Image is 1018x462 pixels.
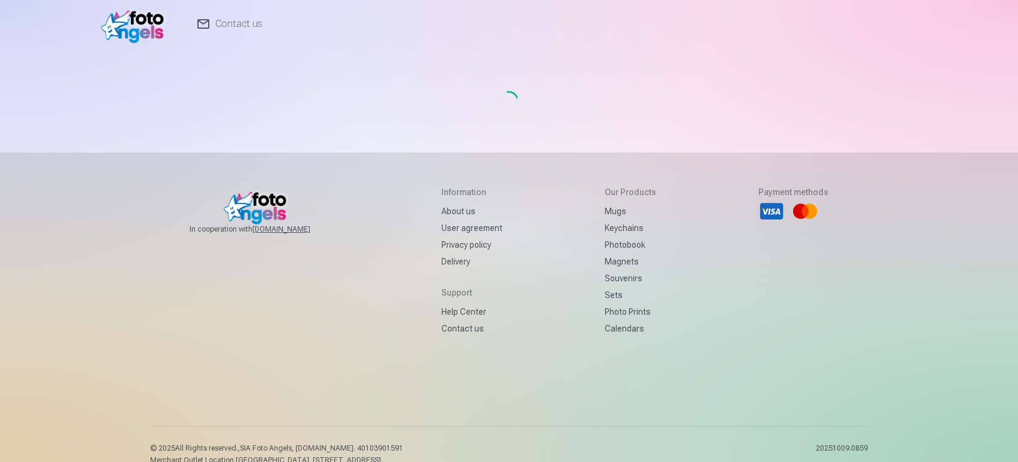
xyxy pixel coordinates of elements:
[441,253,502,270] a: Delivery
[605,270,656,287] a: Souvenirs
[758,186,828,198] h5: Payment methods
[792,198,818,224] li: Mastercard
[605,186,656,198] h5: Our products
[605,320,656,337] a: Calendars
[101,5,170,43] img: /v1
[441,320,502,337] a: Contact us
[441,220,502,236] a: User agreement
[441,186,502,198] h5: Information
[190,224,339,234] span: In cooperation with
[441,203,502,220] a: About us
[150,443,403,453] p: © 2025 All Rights reserved. ,
[605,236,656,253] a: Photobook
[441,287,502,299] h5: Support
[605,203,656,220] a: Mugs
[252,224,339,234] a: [DOMAIN_NAME]
[605,253,656,270] a: Magnets
[240,444,403,452] span: SIA Foto Angels, [DOMAIN_NAME]. 40103901591
[758,198,785,224] li: Visa
[441,303,502,320] a: Help Center
[605,303,656,320] a: Photo prints
[605,287,656,303] a: Sets
[441,236,502,253] a: Privacy policy
[605,220,656,236] a: Keychains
